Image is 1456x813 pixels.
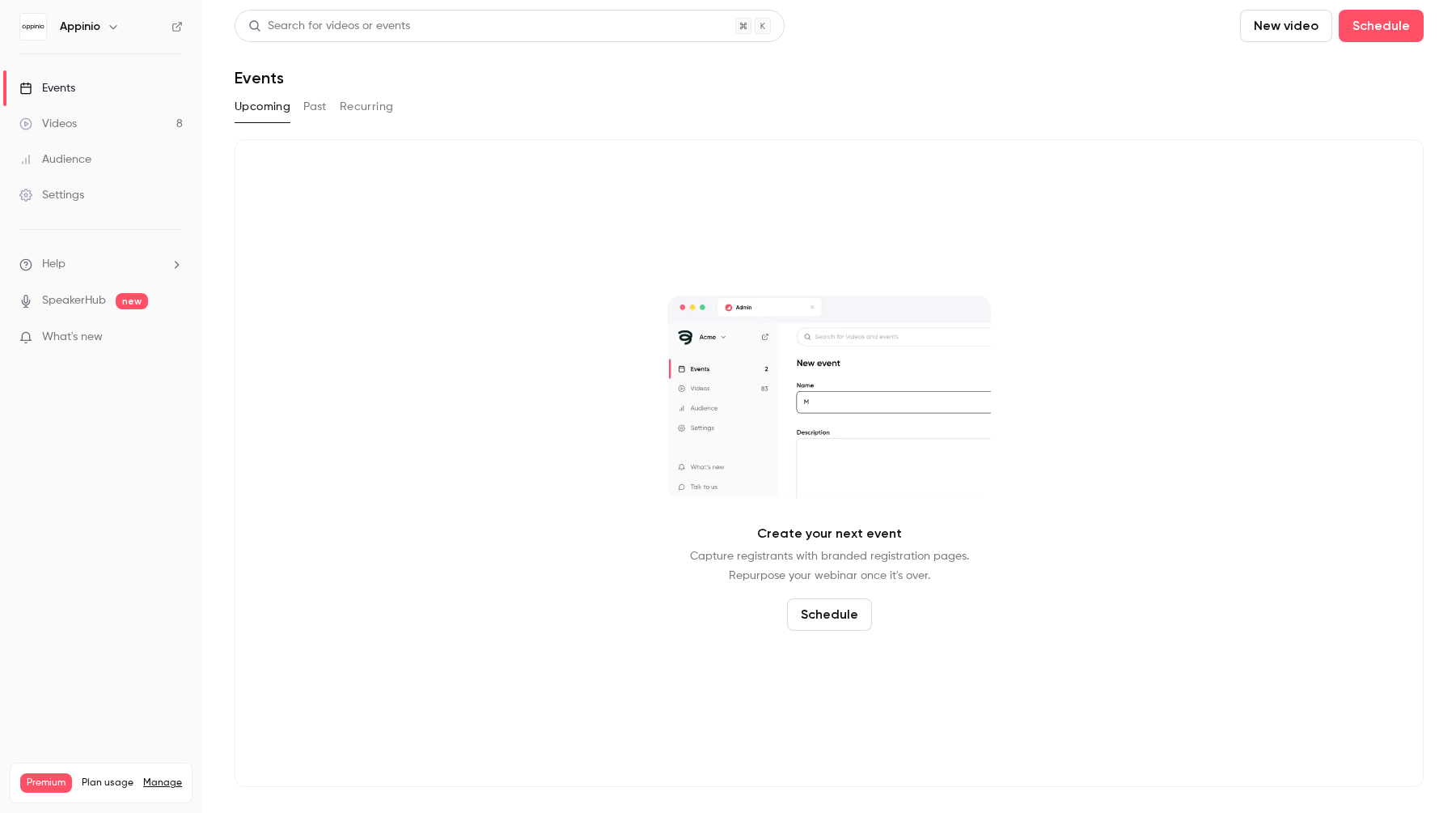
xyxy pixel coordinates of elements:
img: Appinio [20,14,46,40]
button: Schedule [1339,10,1424,42]
div: Audience [19,151,91,168]
span: Help [42,256,66,273]
button: Past [303,94,327,120]
button: Upcoming [235,94,290,120]
a: Manage [143,777,182,790]
button: New video [1240,10,1332,42]
button: Schedule [787,598,872,631]
p: Create your next event [757,524,902,543]
div: Settings [19,187,84,203]
span: Premium [20,773,72,793]
div: Search for videos or events [248,18,410,35]
h1: Events [235,68,284,87]
a: SpeakerHub [42,292,106,309]
div: Videos [19,116,77,132]
span: Plan usage [82,777,133,790]
li: help-dropdown-opener [19,256,183,273]
span: new [116,293,148,309]
span: What's new [42,329,103,346]
p: Capture registrants with branded registration pages. Repurpose your webinar once it's over. [690,547,969,585]
button: Recurring [340,94,394,120]
h6: Appinio [60,19,100,35]
div: Events [19,80,75,96]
